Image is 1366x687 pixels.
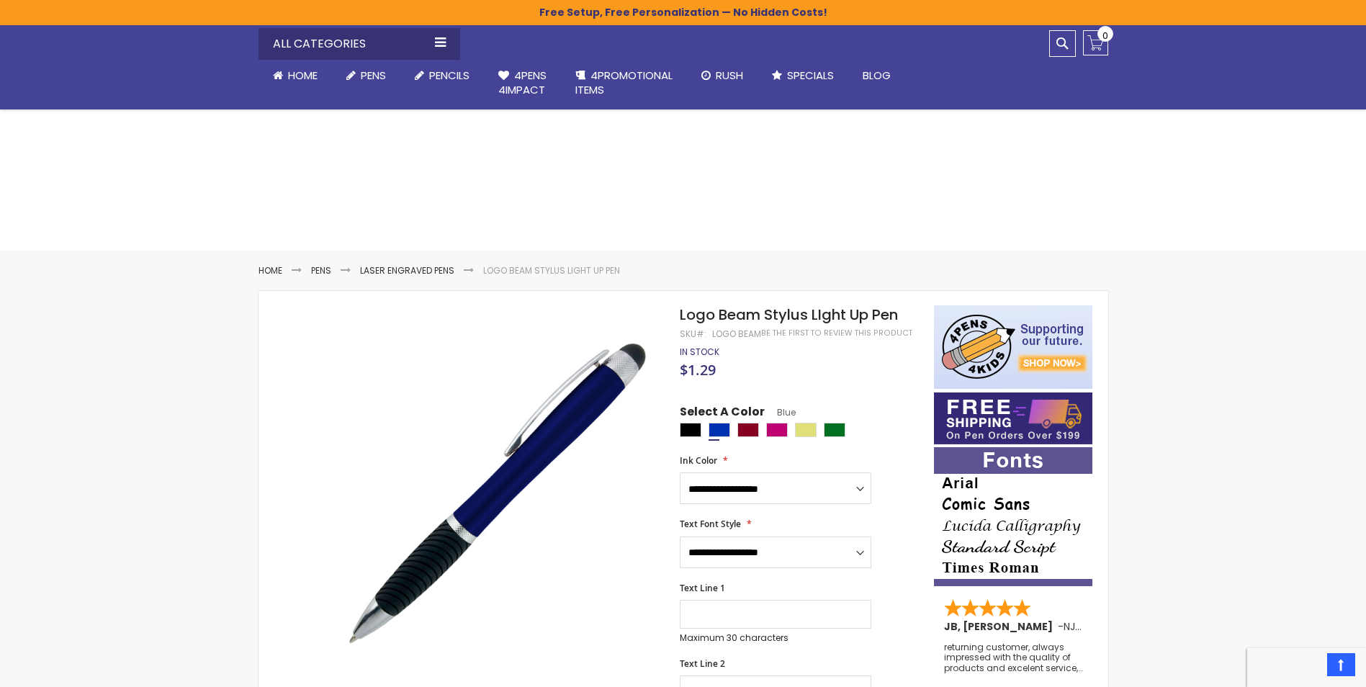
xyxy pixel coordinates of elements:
[687,60,758,91] a: Rush
[680,423,701,437] div: Black
[561,60,687,107] a: 4PROMOTIONALITEMS
[680,346,719,358] div: Availability
[1083,30,1108,55] a: 0
[259,28,460,60] div: All Categories
[758,60,848,91] a: Specials
[360,264,454,277] a: Laser Engraved Pens
[332,326,661,655] img: logo_beam_side_blue_1.jpg
[787,68,834,83] span: Specials
[680,346,719,358] span: In stock
[483,265,620,277] li: Logo Beam Stylus LIght Up Pen
[1058,619,1183,634] span: - ,
[848,60,905,91] a: Blog
[361,68,386,83] span: Pens
[795,423,817,437] div: Gold
[716,68,743,83] span: Rush
[429,68,469,83] span: Pencils
[259,60,332,91] a: Home
[766,423,788,437] div: Fushia
[944,642,1084,673] div: returning customer, always impressed with the quality of products and excelent service, will retu...
[259,264,282,277] a: Home
[944,619,1058,634] span: JB, [PERSON_NAME]
[863,68,891,83] span: Blog
[737,423,759,437] div: Burgundy
[484,60,561,107] a: 4Pens4impact
[680,454,717,467] span: Ink Color
[680,404,765,423] span: Select A Color
[311,264,331,277] a: Pens
[288,68,318,83] span: Home
[498,68,547,97] span: 4Pens 4impact
[680,518,741,530] span: Text Font Style
[680,360,716,380] span: $1.29
[934,392,1092,444] img: Free shipping on orders over $199
[332,60,400,91] a: Pens
[1247,648,1366,687] iframe: Google Customer Reviews
[709,423,730,437] div: Blue
[934,305,1092,389] img: 4pens 4 kids
[1102,29,1108,42] span: 0
[400,60,484,91] a: Pencils
[761,328,912,338] a: Be the first to review this product
[680,328,706,340] strong: SKU
[1064,619,1082,634] span: NJ
[765,406,796,418] span: Blue
[712,328,761,340] div: logo beam
[824,423,845,437] div: Green
[575,68,673,97] span: 4PROMOTIONAL ITEMS
[934,447,1092,586] img: font-personalization-examples
[680,305,898,325] span: Logo Beam Stylus LIght Up Pen
[680,657,725,670] span: Text Line 2
[680,582,725,594] span: Text Line 1
[680,632,871,644] p: Maximum 30 characters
